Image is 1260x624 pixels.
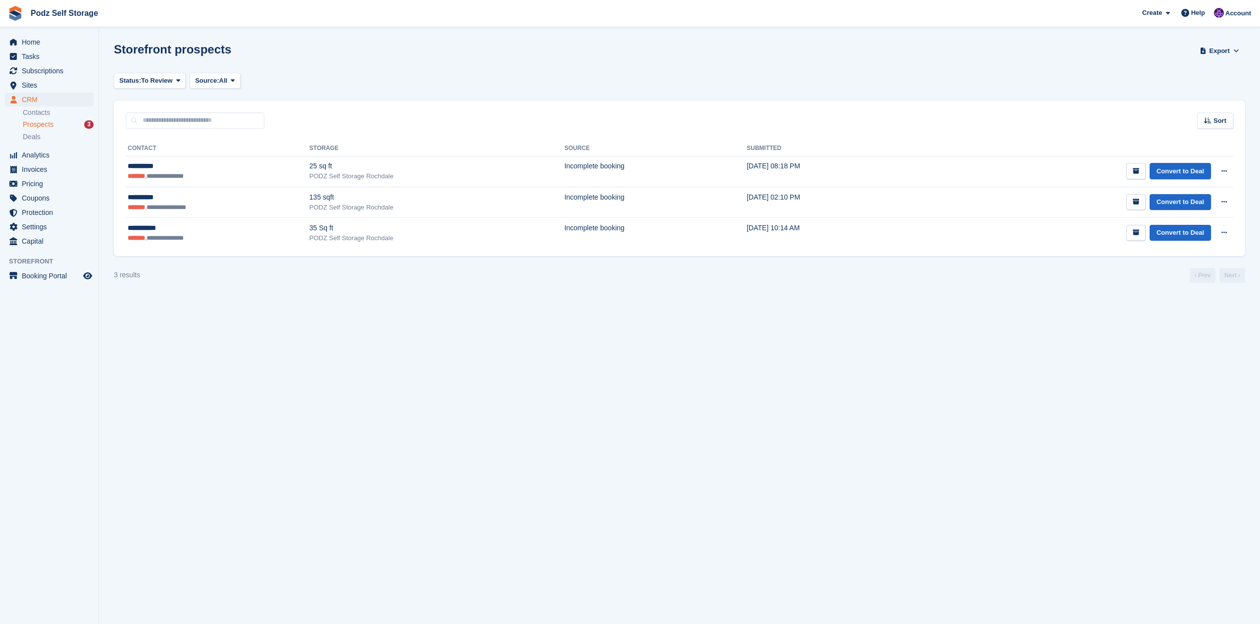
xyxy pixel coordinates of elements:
[1150,194,1211,210] a: Convert to Deal
[22,50,81,63] span: Tasks
[5,177,94,191] a: menu
[22,206,81,219] span: Protection
[114,43,231,56] h1: Storefront prospects
[747,217,908,248] td: [DATE] 10:14 AM
[5,269,94,283] a: menu
[1214,8,1224,18] img: Jawed Chowdhary
[23,119,94,130] a: Prospects 3
[747,187,908,217] td: [DATE] 02:10 PM
[747,141,908,156] th: Submitted
[22,162,81,176] span: Invoices
[309,233,564,243] div: PODZ Self Storage Rochdale
[9,257,99,266] span: Storefront
[22,78,81,92] span: Sites
[5,220,94,234] a: menu
[22,64,81,78] span: Subscriptions
[1190,268,1215,283] a: Previous
[23,108,94,117] a: Contacts
[1191,8,1205,18] span: Help
[309,161,564,171] div: 25 sq ft
[82,270,94,282] a: Preview store
[219,76,228,86] span: All
[23,132,94,142] a: Deals
[747,156,908,187] td: [DATE] 08:18 PM
[1219,268,1245,283] a: Next
[22,93,81,106] span: CRM
[114,270,140,280] div: 3 results
[1150,163,1211,179] a: Convert to Deal
[22,35,81,49] span: Home
[1188,268,1247,283] nav: Page
[114,73,186,89] button: Status: To Review
[119,76,141,86] span: Status:
[5,148,94,162] a: menu
[1142,8,1162,18] span: Create
[5,206,94,219] a: menu
[1198,43,1241,59] button: Export
[190,73,241,89] button: Source: All
[27,5,102,21] a: Podz Self Storage
[22,148,81,162] span: Analytics
[5,35,94,49] a: menu
[5,93,94,106] a: menu
[5,234,94,248] a: menu
[5,162,94,176] a: menu
[22,269,81,283] span: Booking Portal
[126,141,309,156] th: Contact
[22,234,81,248] span: Capital
[1150,225,1211,241] a: Convert to Deal
[8,6,23,21] img: stora-icon-8386f47178a22dfd0bd8f6a31ec36ba5ce8667c1dd55bd0f319d3a0aa187defe.svg
[564,156,747,187] td: Incomplete booking
[141,76,172,86] span: To Review
[309,171,564,181] div: PODZ Self Storage Rochdale
[5,50,94,63] a: menu
[564,187,747,217] td: Incomplete booking
[22,220,81,234] span: Settings
[309,203,564,212] div: PODZ Self Storage Rochdale
[564,141,747,156] th: Source
[1213,116,1226,126] span: Sort
[5,191,94,205] a: menu
[1225,8,1251,18] span: Account
[195,76,219,86] span: Source:
[23,120,53,129] span: Prospects
[309,223,564,233] div: 35 Sq ft
[309,192,564,203] div: 135 sqft
[22,191,81,205] span: Coupons
[84,120,94,129] div: 3
[309,141,564,156] th: Storage
[23,132,41,142] span: Deals
[1210,46,1230,56] span: Export
[5,64,94,78] a: menu
[5,78,94,92] a: menu
[22,177,81,191] span: Pricing
[564,217,747,248] td: Incomplete booking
